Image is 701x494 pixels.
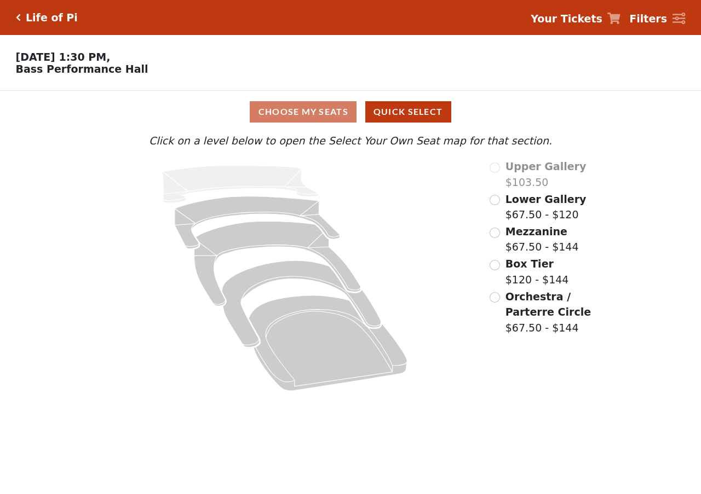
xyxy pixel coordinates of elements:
span: Lower Gallery [505,193,587,205]
a: Click here to go back to filters [16,14,21,21]
label: $120 - $144 [505,256,569,287]
label: $67.50 - $120 [505,191,587,223]
label: $67.50 - $144 [505,224,579,255]
p: Click on a level below to open the Select Your Own Seat map for that section. [95,133,606,149]
path: Upper Gallery - Seats Available: 0 [163,166,319,203]
path: Lower Gallery - Seats Available: 107 [175,196,340,249]
span: Upper Gallery [505,160,587,172]
path: Orchestra / Parterre Circle - Seats Available: 32 [249,295,407,391]
span: Box Tier [505,258,554,270]
a: Filters [629,11,685,27]
a: Your Tickets [531,11,620,27]
label: $67.50 - $144 [505,289,606,336]
button: Quick Select [365,101,451,123]
h5: Life of Pi [26,11,78,24]
strong: Your Tickets [531,13,602,25]
strong: Filters [629,13,667,25]
span: Mezzanine [505,225,567,237]
span: Orchestra / Parterre Circle [505,290,591,318]
label: $103.50 [505,159,587,190]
